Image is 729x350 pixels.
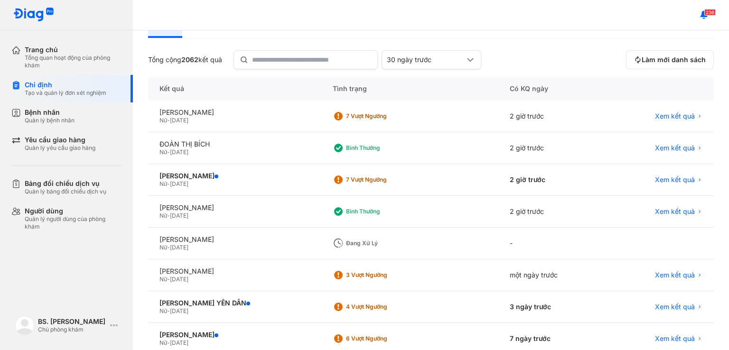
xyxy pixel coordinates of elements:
[655,207,695,216] span: Xem kết quả
[498,77,607,101] div: Có KQ ngày
[498,101,607,132] div: 2 giờ trước
[642,55,706,64] span: Làm mới danh sách
[25,188,106,195] div: Quản lý bảng đối chiếu dịch vụ
[170,212,188,219] span: [DATE]
[25,54,121,69] div: Tổng quan hoạt động của phòng khám
[498,259,607,291] div: một ngày trước
[25,117,75,124] div: Quản lý bệnh nhân
[25,215,121,230] div: Quản lý người dùng của phòng khám
[704,9,716,16] span: 236
[655,303,695,311] span: Xem kết quả
[159,203,310,212] div: [PERSON_NAME]
[13,8,54,22] img: logo
[159,331,310,339] div: [PERSON_NAME]
[170,148,188,156] span: [DATE]
[167,180,170,187] span: -
[170,117,188,124] span: [DATE]
[346,144,422,152] div: Bình thường
[170,180,188,187] span: [DATE]
[25,207,121,215] div: Người dùng
[159,244,167,251] span: Nữ
[159,339,167,346] span: Nữ
[387,55,465,64] div: 30 ngày trước
[25,144,95,152] div: Quản lý yêu cầu giao hàng
[170,307,188,314] span: [DATE]
[167,339,170,346] span: -
[346,303,422,311] div: 4 Vượt ngưỡng
[170,276,188,283] span: [DATE]
[498,132,607,164] div: 2 giờ trước
[346,271,422,279] div: 3 Vượt ngưỡng
[159,140,310,148] div: ĐOÀN THỊ BÍCH
[346,239,422,247] div: Đang xử lý
[321,77,498,101] div: Tình trạng
[159,307,167,314] span: Nữ
[167,307,170,314] span: -
[148,77,321,101] div: Kết quả
[170,339,188,346] span: [DATE]
[181,55,198,64] span: 2062
[159,148,167,156] span: Nữ
[25,46,121,54] div: Trang chủ
[655,144,695,152] span: Xem kết quả
[346,176,422,184] div: 7 Vượt ngưỡng
[25,89,106,97] div: Tạo và quản lý đơn xét nghiệm
[167,212,170,219] span: -
[655,175,695,184] span: Xem kết quả
[498,164,607,196] div: 2 giờ trước
[159,180,167,187] span: Nữ
[346,335,422,342] div: 6 Vượt ngưỡng
[170,244,188,251] span: [DATE]
[25,136,95,144] div: Yêu cầu giao hàng
[25,81,106,89] div: Chỉ định
[159,267,310,276] div: [PERSON_NAME]
[38,317,106,326] div: BS. [PERSON_NAME]
[498,228,607,259] div: -
[626,50,714,69] button: Làm mới danh sách
[655,271,695,279] span: Xem kết quả
[167,276,170,283] span: -
[159,117,167,124] span: Nữ
[167,117,170,124] span: -
[655,334,695,343] span: Xem kết quả
[346,112,422,120] div: 7 Vượt ngưỡng
[346,208,422,215] div: Bình thường
[159,235,310,244] div: [PERSON_NAME]
[159,299,310,307] div: [PERSON_NAME] YẾN DÂN
[148,55,222,64] div: Tổng cộng kết quả
[159,108,310,117] div: [PERSON_NAME]
[15,316,34,335] img: logo
[159,212,167,219] span: Nữ
[167,244,170,251] span: -
[655,112,695,120] span: Xem kết quả
[159,276,167,283] span: Nữ
[159,172,310,180] div: [PERSON_NAME]
[38,326,106,333] div: Chủ phòng khám
[25,108,75,117] div: Bệnh nhân
[498,291,607,323] div: 3 ngày trước
[25,179,106,188] div: Bảng đối chiếu dịch vụ
[498,196,607,228] div: 2 giờ trước
[167,148,170,156] span: -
